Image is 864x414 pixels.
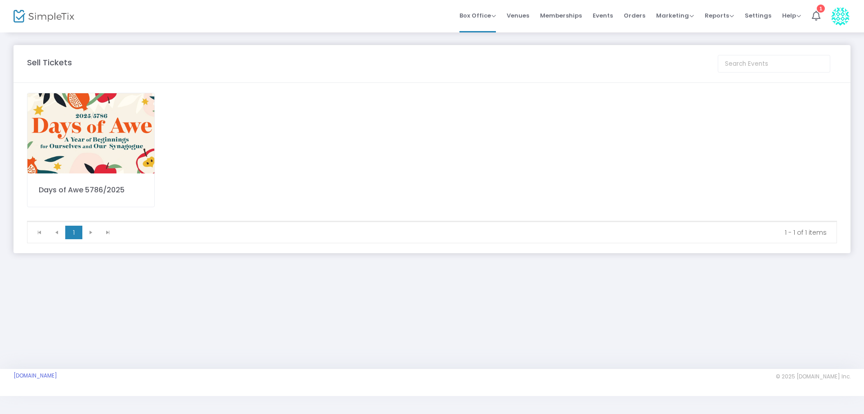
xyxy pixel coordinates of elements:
[782,11,801,20] span: Help
[718,55,830,73] input: Search Events
[540,4,582,27] span: Memberships
[27,56,72,68] m-panel-title: Sell Tickets
[39,185,143,196] div: Days of Awe 5786/2025
[507,4,529,27] span: Venues
[13,372,57,379] a: [DOMAIN_NAME]
[624,4,645,27] span: Orders
[776,373,850,380] span: © 2025 [DOMAIN_NAME] Inc.
[123,228,827,237] kendo-pager-info: 1 - 1 of 1 items
[745,4,771,27] span: Settings
[459,11,496,20] span: Box Office
[65,226,82,239] span: Page 1
[705,11,734,20] span: Reports
[656,11,694,20] span: Marketing
[27,93,154,173] img: TicketEmailImage.png
[817,5,825,13] div: 1
[593,4,613,27] span: Events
